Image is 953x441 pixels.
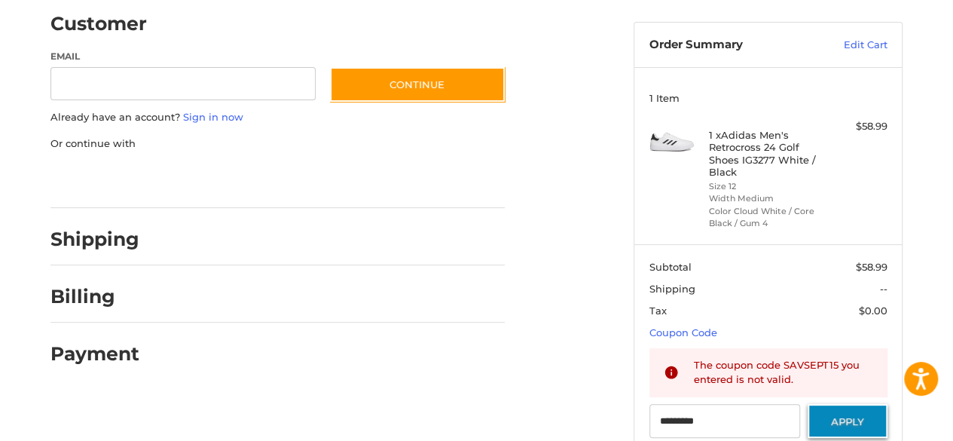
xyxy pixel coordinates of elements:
span: Shipping [649,283,695,295]
a: Edit Cart [811,38,887,53]
iframe: PayPal-paylater [173,166,286,193]
span: $0.00 [859,305,887,317]
div: $58.99 [828,119,887,134]
button: Continue [330,67,505,102]
h3: 1 Item [649,92,887,104]
h3: Order Summary [649,38,811,53]
li: Size 12 [709,180,824,193]
p: Already have an account? [50,110,505,125]
iframe: PayPal-venmo [301,166,414,193]
input: Gift Certificate or Coupon Code [649,404,801,438]
a: Sign in now [183,111,243,123]
li: Color Cloud White / Core Black / Gum 4 [709,205,824,230]
h4: 1 x Adidas Men's Retrocross 24 Golf Shoes IG3277 White / Black [709,129,824,178]
label: Email [50,50,316,63]
span: -- [880,283,887,295]
button: Apply [808,404,887,438]
h2: Payment [50,342,139,366]
iframe: PayPal-paypal [46,166,159,193]
h2: Customer [50,12,147,35]
div: The coupon code SAVSEPT15 you entered is not valid. [694,358,873,387]
p: Or continue with [50,136,505,152]
a: Coupon Code [649,326,717,338]
span: $58.99 [856,261,887,273]
li: Width Medium [709,192,824,205]
h2: Shipping [50,228,139,251]
span: Subtotal [649,261,692,273]
h2: Billing [50,285,139,308]
span: Tax [649,305,667,317]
